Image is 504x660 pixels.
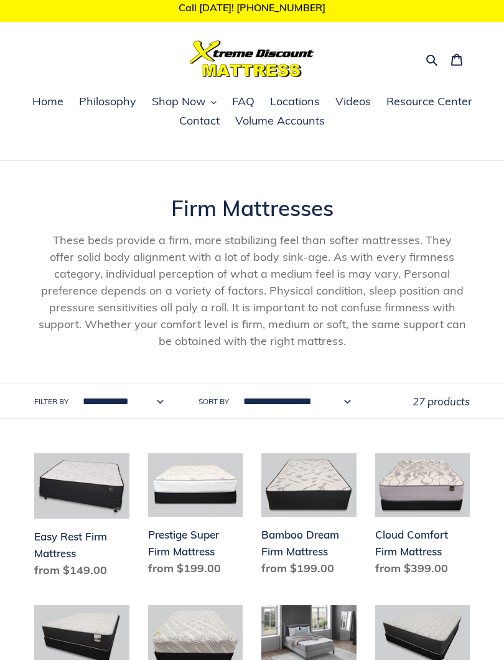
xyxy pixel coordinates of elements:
button: Shop Now [146,93,223,112]
span: Volume Accounts [235,114,325,129]
a: Home [26,93,70,112]
a: Contact [173,113,226,131]
a: Prestige Super Firm Mattress [148,454,243,582]
a: Resource Center [380,93,478,112]
a: FAQ [226,93,261,112]
span: 27 products [413,395,470,408]
a: Philosophy [73,93,142,112]
span: Resource Center [386,95,472,110]
a: Locations [264,93,326,112]
span: Home [32,95,63,110]
a: Volume Accounts [229,113,331,131]
a: Bamboo Dream Firm Mattress [261,454,357,582]
span: Philosophy [79,95,136,110]
span: FAQ [232,95,254,110]
span: These beds provide a firm, more stabilizing feel than softer mattresses. They offer solid body al... [39,233,466,349]
a: Cloud Comfort Firm Mattress [375,454,470,582]
img: Xtreme Discount Mattress [190,41,314,78]
label: Sort by [198,397,229,408]
span: Shop Now [152,95,206,110]
span: Firm Mattresses [171,195,334,222]
label: Filter by [34,397,68,408]
span: Contact [179,114,220,129]
a: Videos [329,93,377,112]
span: Videos [335,95,371,110]
a: Easy Rest Firm Mattress [34,454,129,583]
span: Locations [270,95,320,110]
